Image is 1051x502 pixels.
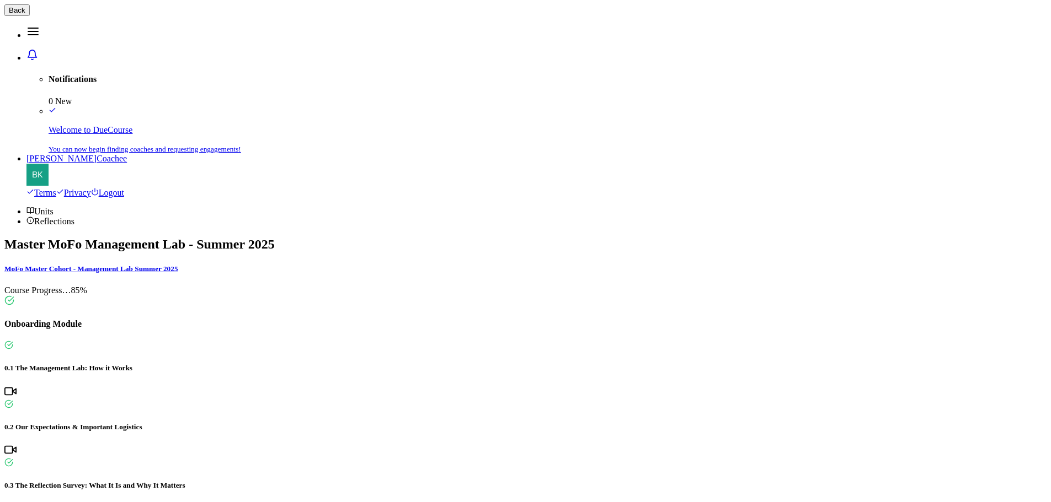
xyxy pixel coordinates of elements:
span: Reflections [34,217,74,226]
span: Back [9,6,25,14]
a: MoFo Master Cohort - Management Lab Summer 2025 [4,265,178,273]
h5: 0.1 The Management Lab: How it Works [4,364,1047,373]
span: Units [34,207,54,216]
h4: Notifications [49,74,1047,84]
span: Course Progress… 85 % [4,285,87,295]
h5: 0.3 The Reflection Survey: What It Is and Why It Matters [4,481,1047,490]
button: Back [4,4,30,16]
h5: 0.2 Our Expectations & Important Logistics [4,423,1047,431]
img: avatarImg [26,164,49,186]
span: Coachee [97,154,127,163]
span: Welcome to DueCourse [49,125,132,134]
span: Privacy [64,188,91,197]
div: 0 New [49,96,1047,106]
span: Logout [99,188,124,197]
h4: Onboarding Module [4,319,1047,329]
small: You can now begin finding coaches and requesting engagements! [49,145,241,153]
h2: Master MoFo Management Lab - Summer 2025 [4,237,1047,252]
span: Terms [34,188,56,197]
span: [PERSON_NAME] [26,154,97,163]
a: [PERSON_NAME]CoacheeavatarImg [26,154,1047,188]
